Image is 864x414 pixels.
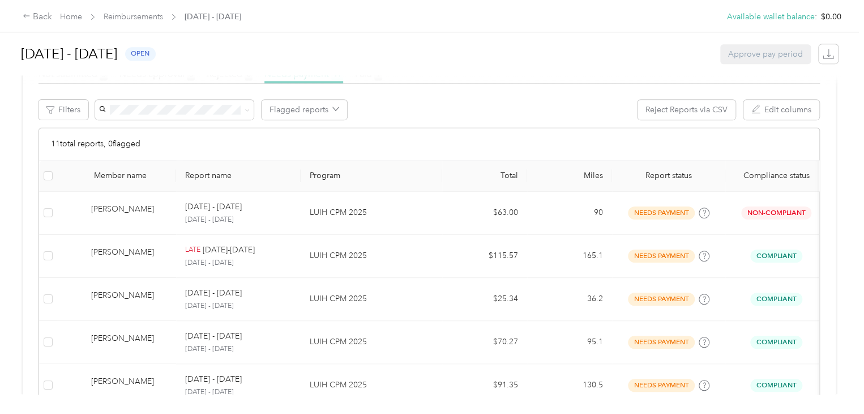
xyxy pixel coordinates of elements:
th: Report name [176,160,301,192]
td: $63.00 [442,192,527,235]
div: Back [23,10,52,24]
th: Program [301,160,442,192]
span: needs payment [628,379,695,392]
span: Compliant [750,336,802,349]
span: needs payment [628,250,695,263]
button: Edit columns [743,100,819,120]
td: 130.5 [527,364,612,407]
td: LUIH CPM 2025 [301,192,442,235]
div: [PERSON_NAME] [91,289,167,309]
button: Flagged reports [262,100,347,120]
span: Compliant [750,379,802,392]
div: Total [451,171,518,180]
td: LUIH CPM 2025 [301,278,442,321]
p: [DATE] - [DATE] [185,373,242,386]
a: Reimbursements [104,12,163,22]
div: [PERSON_NAME] [91,203,167,223]
div: Miles [536,171,603,180]
span: Report status [621,171,716,180]
p: LATE [185,245,200,255]
div: [PERSON_NAME] [91,332,167,352]
button: Available wallet balance [727,11,815,23]
td: 165.1 [527,235,612,278]
span: Compliant [750,293,802,306]
th: Member name [57,160,176,192]
p: [DATE] - [DATE] [185,258,292,268]
div: 11 total reports, 0 flagged [39,128,819,160]
span: needs payment [628,293,695,306]
iframe: Everlance-gr Chat Button Frame [801,350,864,414]
p: LUIH CPM 2025 [310,379,433,391]
p: [DATE] - [DATE] [185,330,242,343]
p: [DATE] - [DATE] [185,287,242,299]
td: 95.1 [527,321,612,364]
div: Member name [94,171,167,180]
p: LUIH CPM 2025 [310,206,433,219]
span: needs payment [628,336,695,349]
p: [DATE] - [DATE] [185,201,242,213]
span: : [815,11,817,23]
p: [DATE] - [DATE] [185,344,292,354]
p: LUIH CPM 2025 [310,250,433,262]
span: needs payment [628,206,695,219]
td: LUIH CPM 2025 [301,364,442,407]
h1: [DATE] - [DATE] [21,40,117,67]
td: $115.57 [442,235,527,278]
span: $0.00 [821,11,841,23]
td: 90 [527,192,612,235]
button: Filters [39,100,88,120]
span: Non-Compliant [741,206,811,219]
a: Home [60,12,82,22]
td: 36.2 [527,278,612,321]
p: [DATE] - [DATE] [185,387,292,398]
td: $25.34 [442,278,527,321]
span: open [125,47,156,60]
td: LUIH CPM 2025 [301,321,442,364]
p: LUIH CPM 2025 [310,336,433,348]
p: [DATE] - [DATE] [185,215,292,225]
td: $70.27 [442,321,527,364]
td: $91.35 [442,364,527,407]
span: Compliance status [734,171,818,180]
td: LUIH CPM 2025 [301,235,442,278]
p: [DATE] - [DATE] [185,301,292,311]
div: [PERSON_NAME] [91,375,167,395]
span: Compliant [750,250,802,263]
span: [DATE] - [DATE] [185,11,241,23]
p: LUIH CPM 2025 [310,293,433,305]
button: Reject Reports via CSV [638,100,735,120]
p: [DATE]-[DATE] [203,244,255,256]
div: [PERSON_NAME] [91,246,167,266]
